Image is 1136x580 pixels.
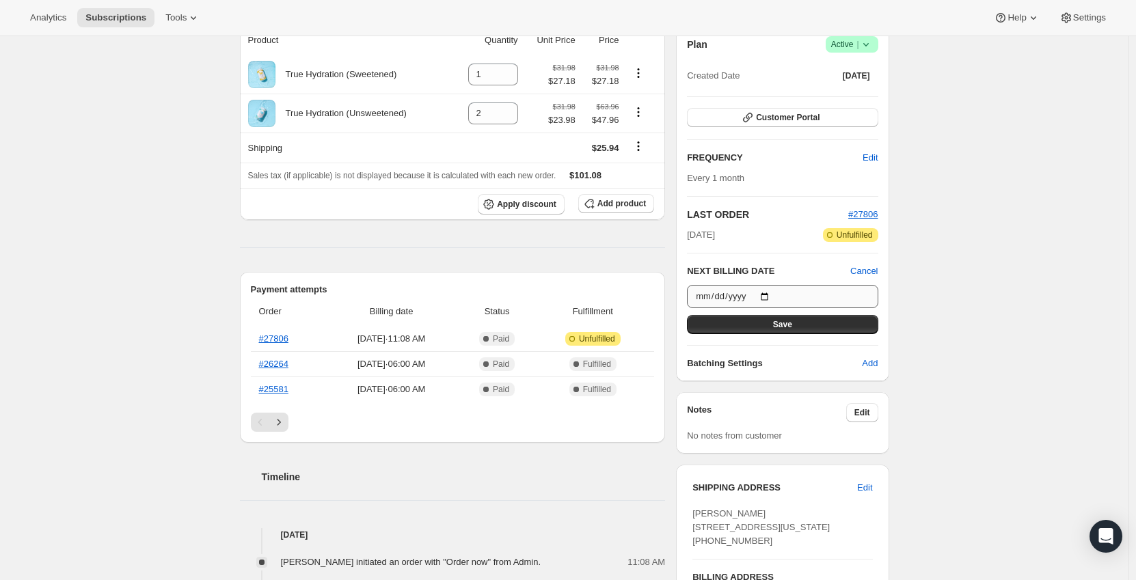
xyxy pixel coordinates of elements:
button: Edit [846,403,878,422]
small: $31.98 [553,64,576,72]
h2: LAST ORDER [687,208,848,221]
button: Analytics [22,8,75,27]
span: | [856,39,858,50]
span: Created Date [687,69,740,83]
h3: Notes [687,403,846,422]
span: $27.18 [548,74,576,88]
span: $27.18 [584,74,619,88]
span: Active [831,38,873,51]
button: Add product [578,194,654,213]
span: [PERSON_NAME] initiated an order with "Order now" from Admin. [281,557,541,567]
button: [DATE] [835,66,878,85]
span: Unfulfilled [837,230,873,240]
span: Save [773,319,792,330]
button: Add [854,353,886,374]
span: Tools [165,12,187,23]
h2: NEXT BILLING DATE [687,264,850,278]
span: Unfulfilled [579,333,615,344]
button: Apply discount [478,194,565,215]
span: Sales tax (if applicable) is not displayed because it is calculated with each new order. [248,171,556,180]
img: product img [248,61,275,88]
button: #27806 [848,208,878,221]
button: Product actions [627,66,649,81]
span: Fulfilled [583,359,611,370]
span: Customer Portal [756,112,820,123]
span: Subscriptions [85,12,146,23]
span: 11:08 AM [627,555,665,569]
span: Edit [857,481,872,495]
span: [DATE] [843,70,870,81]
th: Order [251,296,325,327]
button: Product actions [627,105,649,120]
h3: SHIPPING ADDRESS [692,481,857,495]
th: Quantity [450,25,522,55]
div: Open Intercom Messenger [1090,520,1122,553]
h2: Payment attempts [251,283,655,296]
button: Settings [1051,8,1114,27]
h2: FREQUENCY [687,151,863,165]
button: Subscriptions [77,8,154,27]
button: Edit [854,147,886,169]
span: [DATE] · 06:00 AM [329,357,455,371]
small: $63.96 [596,102,619,111]
div: True Hydration (Sweetened) [275,68,397,81]
button: Help [986,8,1048,27]
small: $31.98 [596,64,619,72]
button: Shipping actions [627,139,649,154]
span: Add product [597,198,646,209]
button: Edit [849,477,880,499]
span: [DATE] · 11:08 AM [329,332,455,346]
span: Status [463,305,532,318]
span: Billing date [329,305,455,318]
a: #27806 [259,333,288,344]
span: Help [1007,12,1026,23]
button: Tools [157,8,208,27]
span: $25.94 [592,143,619,153]
th: Unit Price [522,25,580,55]
span: No notes from customer [687,430,782,441]
h4: [DATE] [240,528,666,542]
span: Edit [854,407,870,418]
span: $101.08 [569,170,601,180]
span: Analytics [30,12,66,23]
img: product img [248,100,275,127]
span: Paid [493,333,509,344]
div: True Hydration (Unsweetened) [275,107,407,120]
span: [DATE] [687,228,715,242]
span: Paid [493,359,509,370]
span: [DATE] · 06:00 AM [329,383,455,396]
span: Apply discount [497,199,556,210]
h2: Plan [687,38,707,51]
h2: Timeline [262,470,666,484]
h6: Batching Settings [687,357,862,370]
a: #26264 [259,359,288,369]
span: Add [862,357,878,370]
th: Price [580,25,623,55]
nav: Pagination [251,413,655,432]
span: Settings [1073,12,1106,23]
button: Next [269,413,288,432]
button: Save [687,315,878,334]
small: $31.98 [553,102,576,111]
a: #27806 [848,209,878,219]
a: #25581 [259,384,288,394]
span: Fulfilled [583,384,611,395]
button: Customer Portal [687,108,878,127]
span: [PERSON_NAME] [STREET_ADDRESS][US_STATE] [PHONE_NUMBER] [692,508,830,546]
th: Shipping [240,133,450,163]
span: $23.98 [548,113,576,127]
th: Product [240,25,450,55]
span: Paid [493,384,509,395]
button: Cancel [850,264,878,278]
span: Fulfillment [539,305,646,318]
span: Every 1 month [687,173,744,183]
span: $47.96 [584,113,619,127]
span: Edit [863,151,878,165]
